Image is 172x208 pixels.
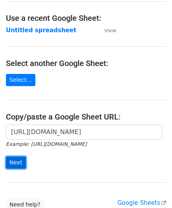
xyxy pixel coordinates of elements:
a: Select... [6,74,35,86]
h4: Copy/paste a Google Sheet URL: [6,112,166,121]
small: View [104,28,116,33]
h4: Select another Google Sheet: [6,59,166,68]
a: View [96,27,116,34]
small: Example: [URL][DOMAIN_NAME] [6,141,87,147]
a: Google Sheets [117,199,166,206]
h4: Use a recent Google Sheet: [6,13,166,23]
iframe: Chat Widget [133,170,172,208]
a: Untitled spreadsheet [6,27,76,34]
input: Next [6,156,26,169]
input: Paste your Google Sheet URL here [6,125,162,140]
